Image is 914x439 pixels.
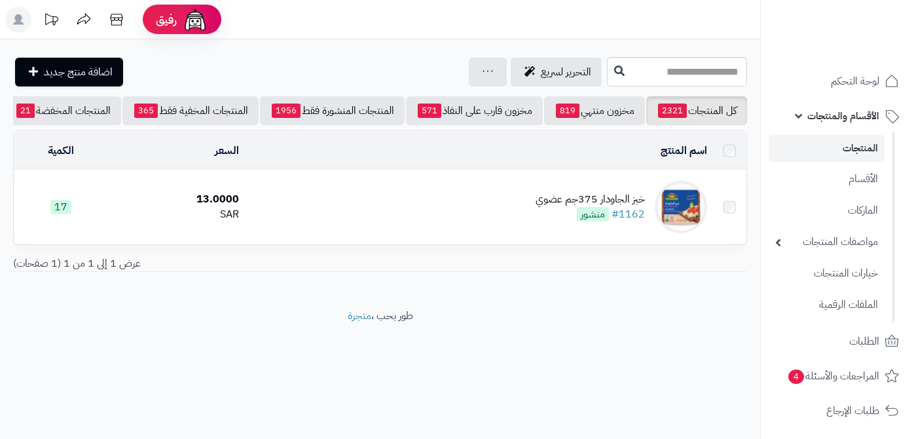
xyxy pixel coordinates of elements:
[215,143,239,159] a: السعر
[612,206,645,222] a: #1162
[769,326,906,357] a: الطلبات
[826,402,879,420] span: طلبات الإرجاع
[182,7,208,33] img: ai-face.png
[807,107,879,125] span: الأقسام والمنتجات
[406,96,543,125] a: مخزون قارب على النفاذ571
[35,7,67,36] a: تحديثات المنصة
[156,12,177,28] span: رفيق
[122,96,259,125] a: المنتجات المخفية فقط365
[50,200,71,214] span: 17
[272,104,301,118] span: 1956
[134,104,158,118] span: 365
[556,104,579,118] span: 819
[787,367,879,385] span: المراجعات والأسئلة
[348,308,371,324] a: متجرة
[769,291,885,319] a: الملفات الرقمية
[260,96,405,125] a: المنتجات المنشورة فقط1956
[113,192,239,207] div: 13.0000
[831,72,879,90] span: لوحة التحكم
[769,228,885,256] a: مواصفات المنتجات
[418,104,441,118] span: 571
[769,395,906,427] a: طلبات الإرجاع
[577,207,609,221] span: منشور
[511,58,602,86] a: التحرير لسريع
[788,370,804,384] span: 4
[655,181,707,233] img: خبز الجاودار 375جم عضوي
[15,58,123,86] a: اضافة منتج جديد
[536,192,645,207] div: خبز الجاودار 375جم عضوي
[5,96,121,125] a: المنتجات المخفضة21
[646,96,747,125] a: كل المنتجات2321
[16,104,35,118] span: 21
[849,332,879,351] span: الطلبات
[769,135,885,162] a: المنتجات
[3,256,380,271] div: عرض 1 إلى 1 من 1 (1 صفحات)
[48,143,74,159] a: الكمية
[544,96,645,125] a: مخزون منتهي819
[769,66,906,97] a: لوحة التحكم
[769,360,906,392] a: المراجعات والأسئلة4
[113,207,239,222] div: SAR
[44,64,113,80] span: اضافة منتج جديد
[658,104,687,118] span: 2321
[769,165,885,193] a: الأقسام
[541,64,591,80] span: التحرير لسريع
[769,259,885,288] a: خيارات المنتجات
[661,143,707,159] a: اسم المنتج
[769,197,885,225] a: الماركات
